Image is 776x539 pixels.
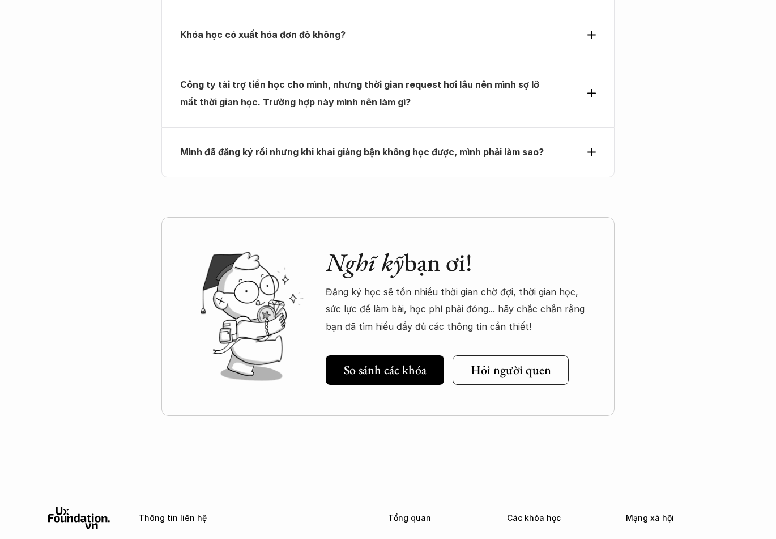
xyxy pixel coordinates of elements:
a: So sánh các khóa [326,355,444,385]
p: Thông tin liên hệ [139,513,360,523]
strong: Mình đã đăng ký rồi nhưng khi khai giảng bận không học được, mình phải làm sao? [180,146,544,158]
p: Đăng ký học sẽ tốn nhiều thời gian chờ đợi, thời gian học, sức lực để làm bài, học phí phải đóng.... [326,283,592,335]
h5: So sánh các khóa [344,363,427,377]
p: Tổng quan [388,513,490,523]
strong: Khóa học có xuất hóa đơn đỏ không? [180,29,346,40]
strong: Công ty tài trợ tiền học cho mình, nhưng thời gian request hơi lâu nên mình sợ lỡ mất thời gian h... [180,79,542,107]
p: Mạng xã hội [626,513,728,523]
a: Hỏi người quen [453,355,569,385]
h2: bạn ơi! [326,248,592,278]
em: Nghĩ kỹ [326,246,404,278]
p: Các khóa học [507,513,609,523]
h5: Hỏi người quen [471,363,551,377]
